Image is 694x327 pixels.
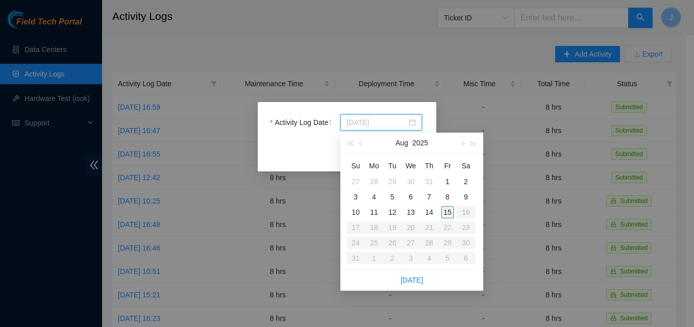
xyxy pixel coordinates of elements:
td: 2025-08-01 [438,174,457,189]
div: 5 [386,191,399,203]
div: 2 [460,175,472,188]
div: 11 [368,206,380,218]
th: Fr [438,158,457,174]
div: 28 [368,175,380,188]
td: 2025-08-06 [402,189,420,205]
div: 6 [405,191,417,203]
td: 2025-07-31 [420,174,438,189]
div: 1 [441,175,454,188]
div: 12 [386,206,399,218]
div: 29 [386,175,399,188]
div: 31 [423,175,435,188]
td: 2025-08-11 [365,205,383,220]
td: 2025-08-10 [346,205,365,220]
div: 13 [405,206,417,218]
div: 3 [350,191,362,203]
div: 30 [405,175,417,188]
div: 27 [350,175,362,188]
th: Su [346,158,365,174]
div: 8 [441,191,454,203]
th: Tu [383,158,402,174]
td: 2025-08-14 [420,205,438,220]
div: 9 [460,191,472,203]
td: 2025-07-28 [365,174,383,189]
td: 2025-08-08 [438,189,457,205]
input: Activity Log Date [346,117,407,128]
th: Mo [365,158,383,174]
th: We [402,158,420,174]
td: 2025-08-05 [383,189,402,205]
td: 2025-08-13 [402,205,420,220]
td: 2025-07-27 [346,174,365,189]
label: Activity Log Date [270,114,335,131]
div: 10 [350,206,362,218]
td: 2025-07-29 [383,174,402,189]
a: [DATE] [401,276,423,284]
td: 2025-08-09 [457,189,475,205]
td: 2025-08-12 [383,205,402,220]
td: 2025-08-07 [420,189,438,205]
div: 15 [441,206,454,218]
th: Th [420,158,438,174]
div: 4 [368,191,380,203]
th: Sa [457,158,475,174]
td: 2025-08-15 [438,205,457,220]
button: Aug [395,133,408,153]
td: 2025-08-04 [365,189,383,205]
td: 2025-07-30 [402,174,420,189]
td: 2025-08-03 [346,189,365,205]
button: 2025 [412,133,428,153]
td: 2025-08-02 [457,174,475,189]
div: 7 [423,191,435,203]
div: 14 [423,206,435,218]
